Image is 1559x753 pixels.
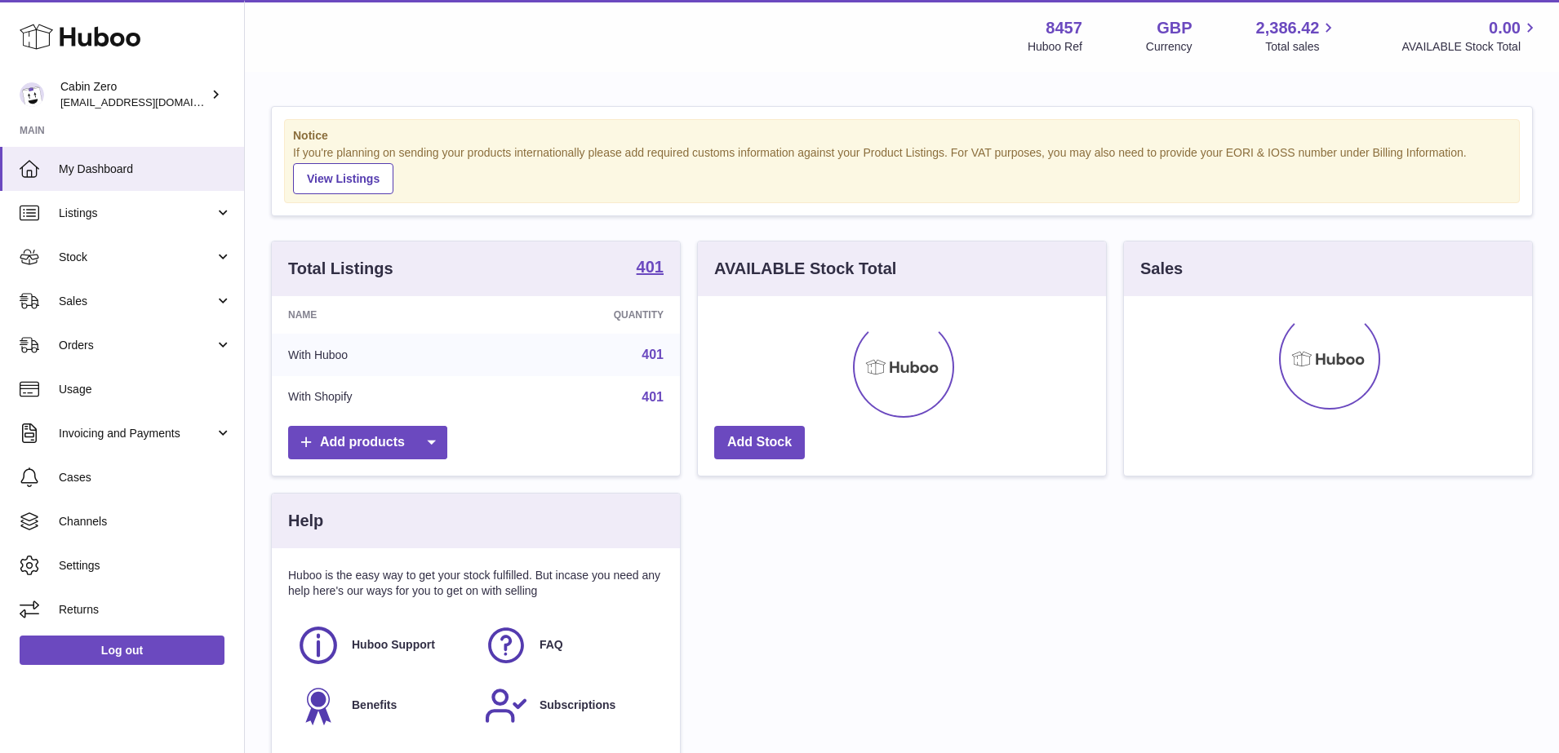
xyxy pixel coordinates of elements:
span: 2,386.42 [1256,17,1320,39]
span: 0.00 [1489,17,1521,39]
span: Usage [59,382,232,397]
td: With Huboo [272,334,492,376]
span: Benefits [352,698,397,713]
span: Channels [59,514,232,529]
span: Sales [59,294,215,309]
a: Add products [288,426,447,459]
span: Listings [59,206,215,221]
a: 401 [637,259,664,278]
a: Log out [20,636,224,665]
td: With Shopify [272,376,492,419]
strong: GBP [1157,17,1192,39]
span: Total sales [1265,39,1338,55]
a: 2,386.42 Total sales [1256,17,1339,55]
h3: AVAILABLE Stock Total [714,258,896,280]
a: 401 [642,390,664,404]
a: FAQ [484,623,655,667]
a: View Listings [293,163,393,194]
img: internalAdmin-8457@internal.huboo.com [20,82,44,107]
span: Cases [59,470,232,485]
span: FAQ [540,637,563,653]
span: [EMAIL_ADDRESS][DOMAIN_NAME] [60,95,240,109]
h3: Help [288,510,323,532]
span: Stock [59,250,215,265]
div: If you're planning on sending your products internationally please add required customs informati... [293,145,1511,194]
th: Quantity [492,296,680,334]
div: Huboo Ref [1028,39,1082,55]
div: Currency [1146,39,1193,55]
p: Huboo is the easy way to get your stock fulfilled. But incase you need any help here's our ways f... [288,568,664,599]
a: 401 [642,348,664,361]
span: My Dashboard [59,162,232,177]
strong: Notice [293,128,1511,144]
span: Subscriptions [540,698,615,713]
span: Returns [59,602,232,618]
strong: 401 [637,259,664,275]
span: AVAILABLE Stock Total [1401,39,1539,55]
span: Invoicing and Payments [59,426,215,441]
span: Settings [59,558,232,574]
a: Subscriptions [484,684,655,728]
a: Add Stock [714,426,805,459]
div: Cabin Zero [60,79,207,110]
span: Orders [59,338,215,353]
h3: Sales [1140,258,1183,280]
a: Benefits [296,684,468,728]
th: Name [272,296,492,334]
h3: Total Listings [288,258,393,280]
a: Huboo Support [296,623,468,667]
a: 0.00 AVAILABLE Stock Total [1401,17,1539,55]
span: Huboo Support [352,637,435,653]
strong: 8457 [1046,17,1082,39]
